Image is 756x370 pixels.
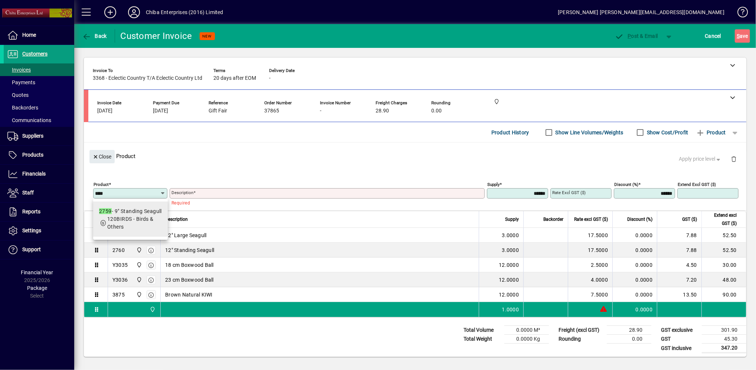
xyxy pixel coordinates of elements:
mat-label: Description [171,190,193,195]
td: 30.00 [701,258,746,272]
span: 28.90 [376,108,389,114]
td: 0.0000 [612,258,657,272]
span: Back [82,33,107,39]
mat-error: Required [171,199,479,206]
span: Customers [22,51,48,57]
div: Y3035 [112,261,128,269]
a: Communications [4,114,74,127]
span: 3.0000 [502,246,519,254]
span: - [269,75,271,81]
mat-label: Extend excl GST ($) [678,182,716,187]
mat-option: 2759 - 9" Standing Seagull [93,202,168,237]
a: Financials [4,165,74,183]
td: 0.0000 [612,243,657,258]
span: NEW [203,34,212,39]
td: 7.88 [657,228,701,243]
td: 7.88 [657,243,701,258]
span: Apply price level [679,155,722,163]
span: Supply [505,215,519,223]
span: 120BIRDS - Birds & Others [107,216,154,230]
a: Staff [4,184,74,202]
div: [PERSON_NAME] [PERSON_NAME][EMAIL_ADDRESS][DOMAIN_NAME] [558,6,724,18]
span: S [737,33,740,39]
div: 2760 [112,246,125,254]
td: 52.50 [701,228,746,243]
span: Financials [22,171,46,177]
a: Quotes [4,89,74,101]
span: 12.0000 [499,291,519,298]
mat-label: Supply [487,182,500,187]
app-page-header-button: Close [88,153,117,160]
span: GST ($) [682,215,697,223]
div: 2.5000 [573,261,608,269]
span: Package [27,285,47,291]
span: P [628,33,631,39]
span: 20 days after EOM [213,75,256,81]
span: Invoices [7,67,31,73]
a: Backorders [4,101,74,114]
span: - [320,108,321,114]
td: 0.0000 [612,302,657,317]
td: 52.50 [701,243,746,258]
span: [DATE] [97,108,112,114]
span: Backorder [543,215,563,223]
span: Extend excl GST ($) [706,211,737,227]
a: Reports [4,203,74,221]
label: Show Line Volumes/Weights [554,129,624,136]
td: 28.90 [607,326,651,335]
a: Support [4,240,74,259]
td: Total Volume [460,326,504,335]
div: Customer Invoice [121,30,192,42]
span: 12" Standing Seagull [165,246,214,254]
button: Close [89,150,115,163]
span: Suppliers [22,133,43,139]
button: Delete [725,150,743,168]
span: Products [22,152,43,158]
button: Save [735,29,750,43]
div: 7.5000 [573,291,608,298]
app-page-header-button: Back [74,29,115,43]
button: Add [98,6,122,19]
span: 3368 - Eclectic Country T/A Eclectic Country Ltd [93,75,202,81]
span: Payments [7,79,35,85]
td: 13.50 [657,287,701,302]
td: GST [657,335,702,344]
span: Product History [491,127,529,138]
span: Description [165,215,188,223]
span: Communications [7,117,51,123]
td: 45.30 [702,335,746,344]
span: Brown Natural KIWI [165,291,213,298]
td: Freight (excl GST) [555,326,607,335]
td: 48.00 [701,272,746,287]
div: 17.5000 [573,246,608,254]
span: 12" Large Seagull [165,232,206,239]
button: Profile [122,6,146,19]
span: 37865 [264,108,279,114]
app-page-header-button: Delete [725,155,743,162]
span: Reports [22,209,40,215]
span: Rate excl GST ($) [574,215,608,223]
label: Show Cost/Profit [645,129,688,136]
a: Settings [4,222,74,240]
a: Invoices [4,63,74,76]
span: Discount (%) [627,215,652,223]
span: Support [22,246,41,252]
div: Product [84,143,746,170]
span: 1.0000 [502,306,519,313]
span: 18 cm Boxwood Ball [165,261,214,269]
span: Home [22,32,36,38]
button: Apply price level [676,153,725,166]
div: Y3036 [112,276,128,284]
mat-label: Discount (%) [614,182,638,187]
span: [DATE] [153,108,168,114]
td: 7.20 [657,272,701,287]
span: 23 cm Boxwood Ball [165,276,214,284]
button: Cancel [703,29,723,43]
span: 3.0000 [502,232,519,239]
a: Home [4,26,74,45]
td: Total Weight [460,335,504,344]
td: 0.0000 [612,228,657,243]
span: Cancel [705,30,721,42]
span: Settings [22,227,41,233]
em: 2759 [99,208,112,214]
